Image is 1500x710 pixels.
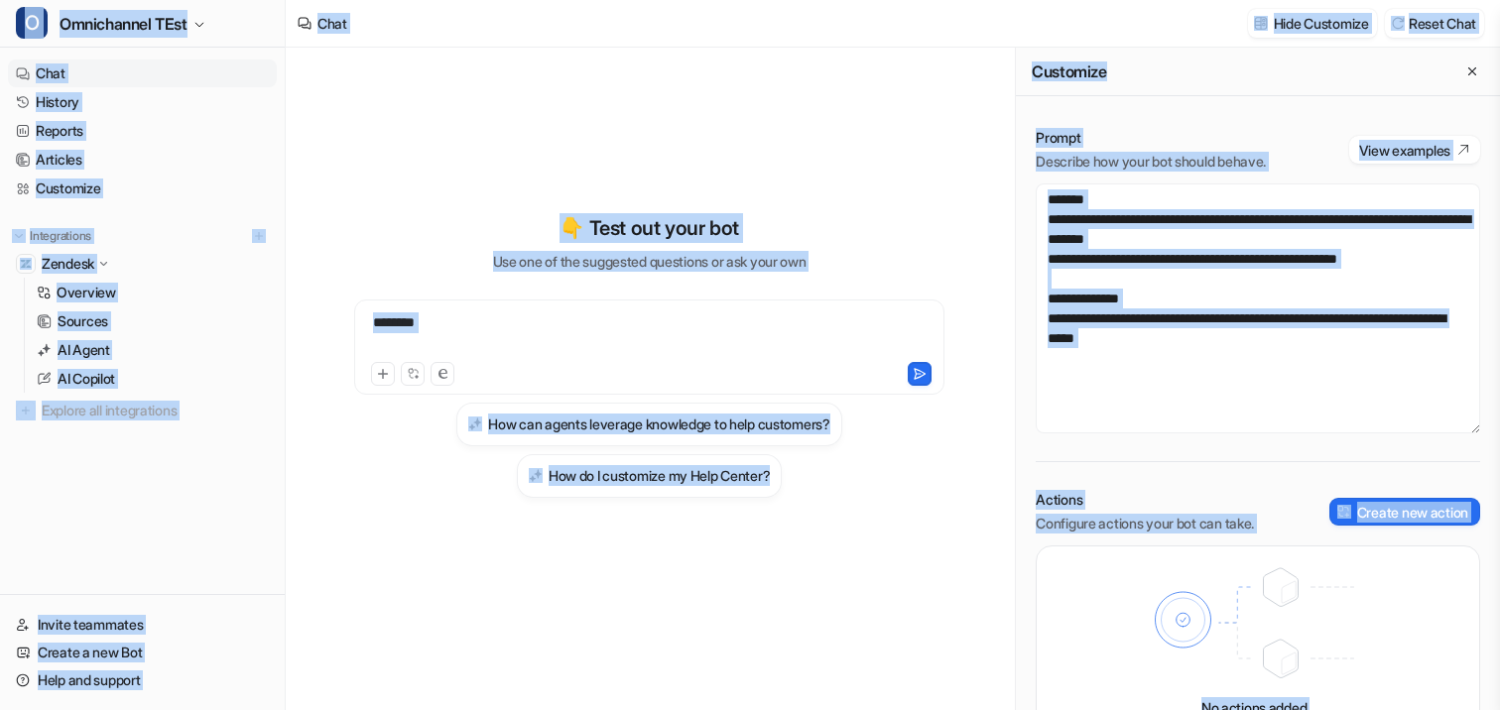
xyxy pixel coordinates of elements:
p: Use one of the suggested questions or ask your own [493,251,807,272]
a: Reports [8,117,277,145]
span: O [16,7,48,39]
p: 👇 Test out your bot [560,213,738,243]
a: Customize [8,175,277,202]
button: How can agents leverage knowledge to help customers?How can agents leverage knowledge to help cus... [456,403,841,446]
img: Zendesk [20,258,32,270]
img: explore all integrations [16,401,36,420]
img: create-action-icon.svg [1337,505,1351,519]
a: Sources [29,307,277,335]
p: Overview [57,283,116,302]
a: Create a new Bot [8,639,277,666]
a: AI Agent [29,336,277,364]
a: Overview [29,279,277,306]
span: Explore all integrations [42,395,269,426]
a: Help and support [8,666,277,694]
button: How do I customize my Help Center?How do I customize my Help Center? [517,454,782,498]
img: How can agents leverage knowledge to help customers? [468,416,482,431]
h3: How do I customize my Help Center? [549,465,770,486]
a: History [8,88,277,116]
div: Chat [317,13,347,34]
p: AI Copilot [58,369,115,389]
button: Integrations [8,226,97,246]
p: Integrations [30,228,91,244]
h2: Customize [1032,61,1106,81]
p: Sources [58,311,108,331]
a: Invite teammates [8,611,277,639]
img: How do I customize my Help Center? [529,468,543,483]
a: Articles [8,146,277,174]
button: Create new action [1329,498,1480,526]
a: Chat [8,59,277,87]
img: menu_add.svg [252,229,266,243]
button: View examples [1349,136,1480,164]
a: Explore all integrations [8,397,277,424]
img: expand menu [12,229,26,243]
p: Actions [1036,490,1254,510]
p: Zendesk [42,254,94,274]
a: AI Copilot [29,365,277,393]
p: Configure actions your bot can take. [1036,514,1254,533]
h3: How can agents leverage knowledge to help customers? [488,414,829,434]
p: AI Agent [58,340,110,360]
button: Hide Customize [1248,9,1377,38]
img: customize [1254,16,1268,31]
p: Hide Customize [1274,13,1369,34]
img: reset [1391,16,1405,31]
p: Prompt [1036,128,1266,148]
span: Omnichannel TEst [60,10,187,38]
button: Close flyout [1460,59,1484,83]
p: Describe how your bot should behave. [1036,152,1266,172]
button: Reset Chat [1385,9,1484,38]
